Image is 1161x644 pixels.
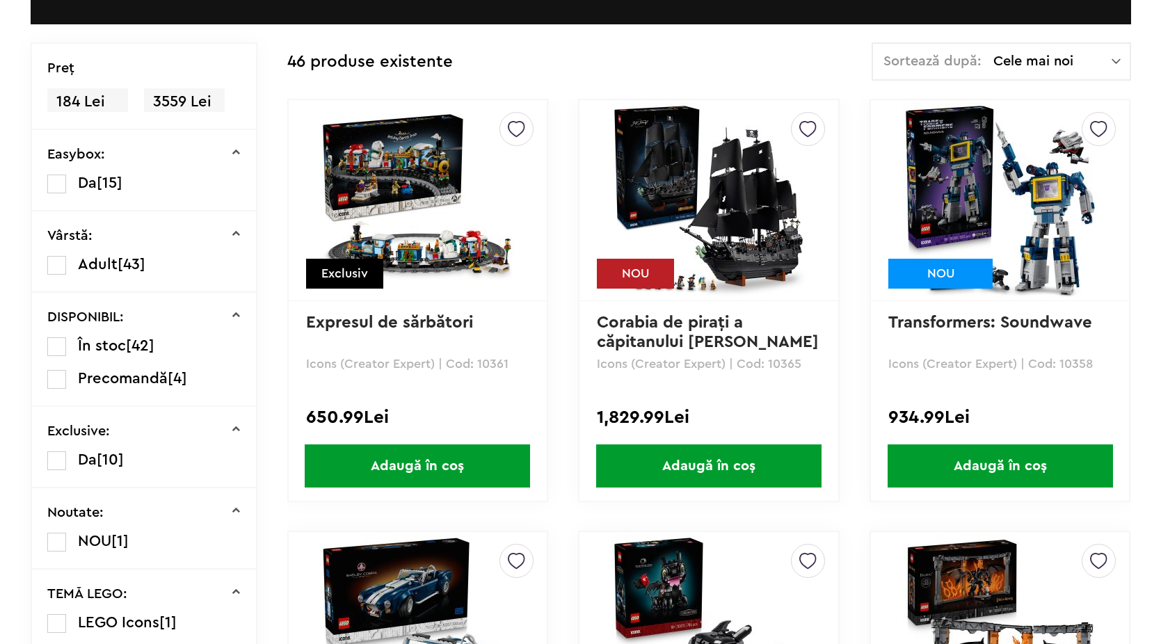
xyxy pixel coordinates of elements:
div: 1,829.99Lei [597,408,820,426]
span: Da [78,452,97,467]
span: NOU [78,533,111,549]
div: 934.99Lei [888,408,1112,426]
a: Adaugă în coș [871,444,1129,488]
a: Adaugă în coș [579,444,838,488]
span: [43] [118,257,145,272]
span: Adult [78,257,118,272]
span: LEGO Icons [78,615,159,630]
p: Icons (Creator Expert) | Cod: 10361 [306,357,529,370]
p: Icons (Creator Expert) | Cod: 10358 [888,357,1112,370]
div: 650.99Lei [306,408,529,426]
p: Vârstă: [47,229,93,243]
span: [1] [159,615,177,630]
a: Transformers: Soundwave [888,314,1092,331]
img: Transformers: Soundwave [903,103,1098,298]
span: [4] [168,371,187,386]
span: Da [78,175,97,191]
p: Noutate: [47,506,104,520]
a: Expresul de sărbători [306,314,473,331]
p: Preţ [47,61,74,75]
span: Adaugă în coș [305,444,530,488]
div: Exclusiv [306,259,383,289]
span: Adaugă în coș [596,444,822,488]
img: Corabia de piraţi a căpitanului Jack Sparrow [611,103,806,298]
span: 3559 Lei [144,88,225,115]
p: TEMĂ LEGO: [47,587,127,601]
span: În stoc [78,338,126,353]
span: Cele mai noi [993,54,1112,68]
span: [1] [111,533,129,549]
div: 46 produse existente [287,42,453,82]
span: [10] [97,452,124,467]
p: Easybox: [47,147,105,161]
span: 184 Lei [47,88,128,115]
span: Adaugă în coș [888,444,1113,488]
span: Precomandă [78,371,168,386]
img: Expresul de sărbători [320,103,515,298]
span: [15] [97,175,122,191]
a: Corabia de piraţi a căpitanului [PERSON_NAME] [597,314,819,351]
a: Adaugă în coș [289,444,547,488]
div: NOU [888,259,993,289]
div: NOU [597,259,674,289]
p: DISPONIBIL: [47,310,124,324]
p: Exclusive: [47,424,110,438]
p: Icons (Creator Expert) | Cod: 10365 [597,357,820,370]
span: [42] [126,338,154,353]
span: Sortează după: [883,54,982,68]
